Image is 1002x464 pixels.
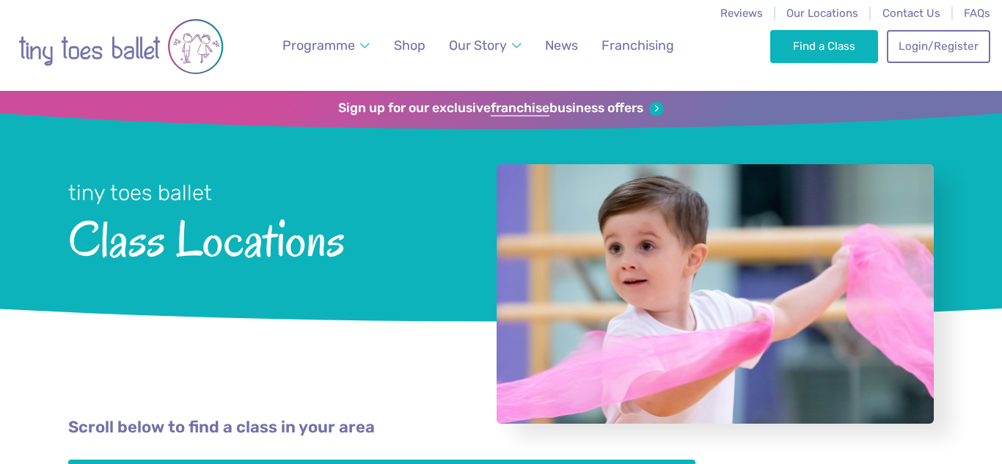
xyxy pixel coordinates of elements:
[770,30,878,62] a: Find a Class
[394,37,425,53] span: Shop
[786,7,858,20] a: Our Locations
[601,37,674,53] span: Franchising
[720,7,763,20] a: Reviews
[538,29,585,62] a: News
[338,100,663,117] a: Sign up for our exclusivefranchisebusiness offers
[282,37,355,53] span: Programme
[887,30,990,62] a: Login/Register
[68,180,212,205] small: tiny toes ballet
[68,207,458,267] span: Class Locations
[595,29,681,62] a: Franchising
[882,7,940,20] a: Contact Us
[545,37,578,53] span: News
[276,29,377,62] a: Programme
[449,37,507,53] span: Our Story
[442,29,529,62] a: Our Story
[68,416,934,439] p: Scroll below to find a class in your area
[387,29,432,62] a: Shop
[18,10,224,84] img: tiny toes ballet
[964,7,990,20] a: FAQs
[491,100,549,117] strong: franchise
